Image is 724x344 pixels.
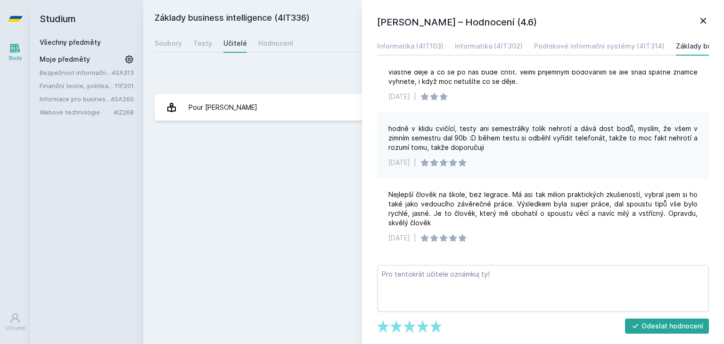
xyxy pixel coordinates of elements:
a: Webové technologie [40,107,114,117]
div: Hodnocení [258,39,293,48]
a: Study [2,38,28,66]
div: Předmět celkově mi nic moc nepřinesl. Celou dobu jsem se ve výkladu ztrácel a nechápal co se vlas... [388,58,698,86]
div: [DATE] [388,92,410,101]
h2: Základy business intelligence (4IT336) [155,11,607,26]
a: Všechny předměty [40,38,101,46]
a: Pour [PERSON_NAME] 5 hodnocení 4.6 [155,94,713,121]
div: Testy [193,39,212,48]
span: Moje předměty [40,55,90,64]
a: 11F201 [115,82,134,90]
a: Učitelé [223,34,247,53]
a: Finanční teorie, politika a instituce [40,81,115,90]
div: | [414,92,416,101]
a: Soubory [155,34,182,53]
a: Hodnocení [258,34,293,53]
a: Testy [193,34,212,53]
a: 4SA313 [112,69,134,76]
a: 4SA260 [111,95,134,103]
div: Učitelé [223,39,247,48]
a: Informace pro business (v angličtině) [40,94,111,104]
div: Study [8,55,22,62]
a: Bezpečnost informačních systémů [40,68,112,77]
div: Uživatel [5,325,25,332]
a: 4IZ268 [114,108,134,116]
a: Uživatel [2,308,28,336]
div: hodně v klidu cvičící, testy ani semestrálky tolik nehrotí a dává dost bodů, myslím, že všem v zi... [388,124,698,152]
div: Soubory [155,39,182,48]
div: Pour [PERSON_NAME] [189,98,257,117]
